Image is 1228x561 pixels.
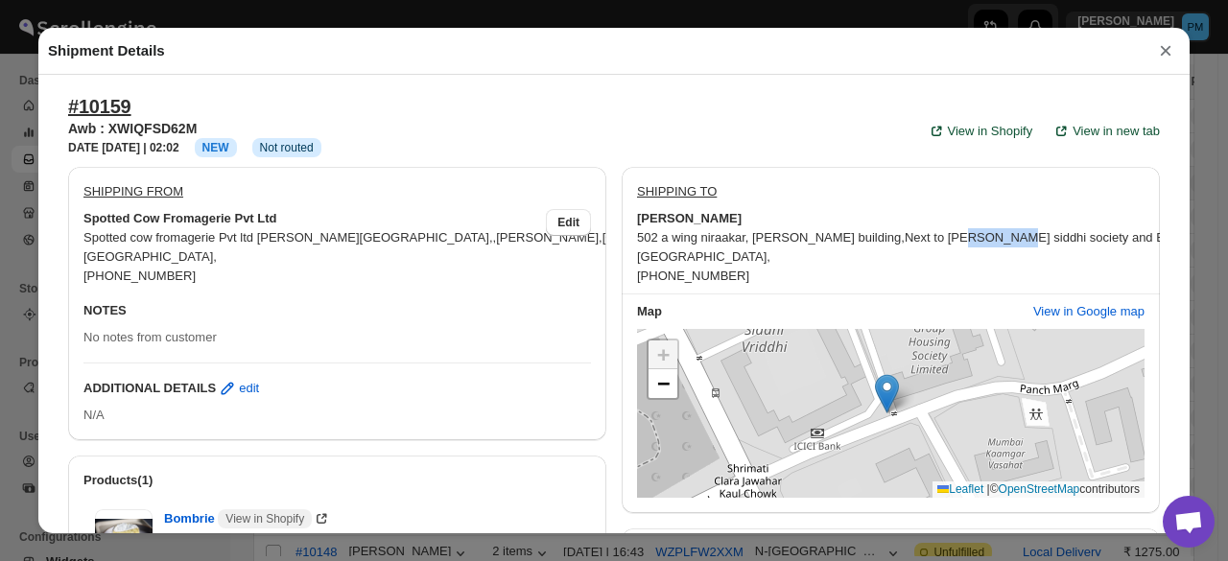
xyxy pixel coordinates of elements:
h2: Products(1) [83,471,591,490]
span: [GEOGRAPHIC_DATA] , [602,230,736,245]
span: Bombrie [164,509,312,528]
span: , [493,230,497,245]
span: 502 a wing niraakar, [PERSON_NAME] building , [637,230,905,245]
span: NEW [202,141,229,154]
button: Edit [546,209,591,236]
span: [PHONE_NUMBER] [83,269,196,283]
a: Zoom in [649,340,677,369]
button: #10159 [68,95,131,118]
h3: DATE [68,140,179,155]
h2: Shipment Details [48,41,165,60]
span: [PHONE_NUMBER] [637,269,749,283]
span: View in Google map [1033,302,1145,321]
h3: Awb : XWIQFSD62M [68,119,321,138]
span: View in Shopify [948,122,1033,141]
span: N/A [83,408,105,422]
b: Map [637,304,662,318]
div: © contributors [933,481,1145,498]
a: OpenStreetMap [999,482,1080,496]
b: ADDITIONAL DETAILS [83,379,216,398]
u: SHIPPING TO [637,184,717,199]
span: | [987,482,990,496]
img: Marker [875,374,899,413]
span: Edit [557,215,579,230]
button: View in Google map [1022,296,1156,327]
b: [DATE] | 02:02 [102,141,178,154]
span: [GEOGRAPHIC_DATA] , [83,249,217,264]
a: Leaflet [937,482,983,496]
a: View in Shopify [915,116,1045,147]
b: Spotted Cow Fromagerie Pvt Ltd [83,209,277,228]
span: Weight : 0.2 kgs [164,530,253,545]
b: NOTES [83,303,127,317]
a: Zoom out [649,369,677,398]
button: × [1151,37,1180,64]
b: [PERSON_NAME] [637,209,742,228]
a: Open chat [1163,496,1215,548]
span: No notes from customer [83,330,217,344]
span: − [657,371,670,395]
span: Not routed [260,140,314,155]
u: SHIPPING FROM [83,184,183,199]
button: edit [206,373,271,404]
a: Bombrie View in Shopify [164,511,331,526]
span: [GEOGRAPHIC_DATA] , [637,249,770,264]
button: View in new tab [1040,116,1171,147]
span: Spotted cow fromagerie Pvt ltd [PERSON_NAME][GEOGRAPHIC_DATA] , [83,230,493,245]
span: edit [239,379,259,398]
span: + [657,342,670,366]
span: View in new tab [1073,122,1160,141]
span: [PERSON_NAME] , [496,230,602,245]
span: View in Shopify [225,511,304,526]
